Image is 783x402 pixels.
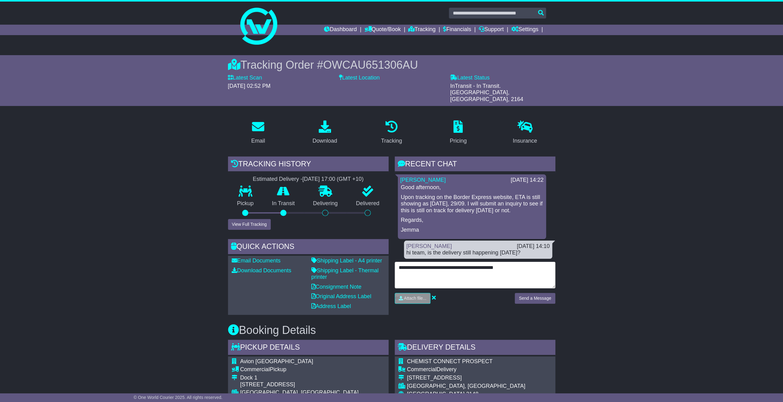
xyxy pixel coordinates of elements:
div: RECENT CHAT [395,156,555,173]
a: Insurance [509,118,541,147]
div: [GEOGRAPHIC_DATA], [GEOGRAPHIC_DATA] [407,383,525,390]
div: [GEOGRAPHIC_DATA], [GEOGRAPHIC_DATA] [240,389,359,396]
p: In Transit [263,200,304,207]
span: 2148 [466,391,478,397]
div: Delivery [407,366,525,373]
a: Download Documents [232,267,291,274]
a: Quote/Book [364,25,401,35]
div: [DATE] 14:10 [517,243,550,250]
a: Financials [443,25,471,35]
span: Commercial [240,366,270,372]
a: Tracking [377,118,406,147]
div: Insurance [513,137,537,145]
div: [DATE] 17:00 (GMT +10) [302,176,364,183]
a: Shipping Label - A4 printer [311,258,382,264]
a: Settings [511,25,538,35]
p: Delivering [304,200,347,207]
a: Download [309,118,341,147]
button: Send a Message [515,293,555,304]
p: Upon tracking on the Border Express website, ETA is still showing as [DATE], 29/09. I will submit... [401,194,543,214]
div: Tracking history [228,156,389,173]
h3: Booking Details [228,324,555,336]
div: Email [251,137,265,145]
a: Email [247,118,269,147]
div: Dock 1 [240,375,359,381]
label: Latest Scan [228,75,262,81]
a: Shipping Label - Thermal printer [311,267,379,280]
span: OWCAU651306AU [323,59,418,71]
button: View Full Tracking [228,219,271,230]
p: Pickup [228,200,263,207]
span: Commercial [407,366,437,372]
div: Pickup Details [228,340,389,356]
span: CHEMIST CONNECT PROSPECT [407,358,493,364]
a: Address Label [311,303,351,309]
a: Pricing [446,118,471,147]
a: [PERSON_NAME] [400,177,446,183]
a: Original Address Label [311,293,371,299]
div: [STREET_ADDRESS] [240,381,359,388]
span: Avion [GEOGRAPHIC_DATA] [240,358,313,364]
a: Consignment Note [311,284,362,290]
label: Latest Status [450,75,489,81]
div: [DATE] 14:22 [511,177,544,184]
div: Quick Actions [228,239,389,256]
div: Pricing [450,137,467,145]
span: © One World Courier 2025. All rights reserved. [134,395,222,400]
span: [GEOGRAPHIC_DATA] [407,391,465,397]
div: Estimated Delivery - [228,176,389,183]
div: [STREET_ADDRESS] [407,375,525,381]
a: Email Documents [232,258,281,264]
span: InTransit - In Transit. [GEOGRAPHIC_DATA], [GEOGRAPHIC_DATA], 2164 [450,83,523,102]
div: hi team, is the delivery still happening [DATE]? [406,250,550,256]
div: Tracking [381,137,402,145]
p: Delivered [347,200,389,207]
p: Regards, [401,217,543,224]
a: Tracking [408,25,435,35]
div: Pickup [240,366,359,373]
div: Tracking Order # [228,58,555,71]
a: [PERSON_NAME] [406,243,452,249]
span: [DATE] 02:52 PM [228,83,271,89]
a: Dashboard [324,25,357,35]
div: Delivery Details [395,340,555,356]
p: Jemma [401,227,543,233]
p: Good afternoon, [401,184,543,191]
a: Support [479,25,504,35]
label: Latest Location [339,75,380,81]
div: Download [313,137,337,145]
